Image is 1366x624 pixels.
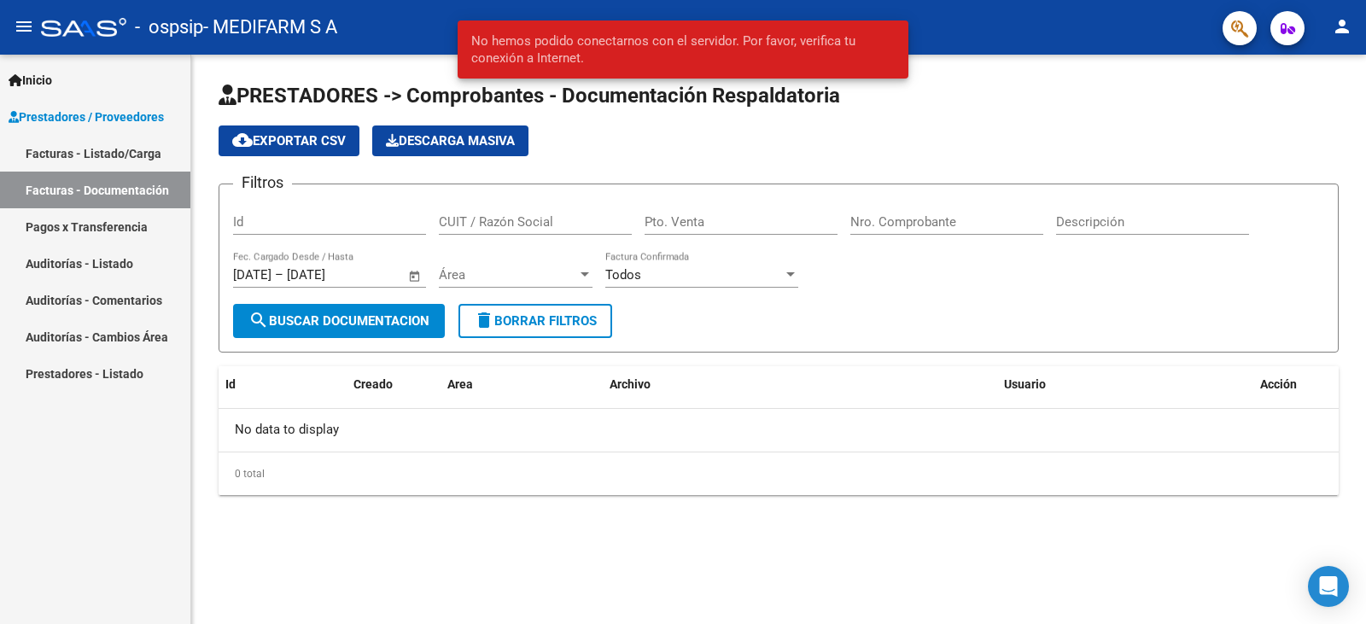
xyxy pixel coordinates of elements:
span: - MEDIFARM S A [203,9,337,46]
span: Descarga Masiva [386,133,515,149]
span: Buscar Documentacion [248,313,429,329]
span: Acción [1260,377,1297,391]
button: Open calendar [406,266,425,286]
datatable-header-cell: Creado [347,366,441,403]
span: Exportar CSV [232,133,346,149]
span: Usuario [1004,377,1046,391]
datatable-header-cell: Area [441,366,603,403]
span: PRESTADORES -> Comprobantes - Documentación Respaldatoria [219,84,840,108]
app-download-masive: Descarga masiva de comprobantes (adjuntos) [372,125,528,156]
div: Open Intercom Messenger [1308,566,1349,607]
mat-icon: delete [474,310,494,330]
span: Área [439,267,577,283]
span: – [275,267,283,283]
datatable-header-cell: Id [219,366,287,403]
datatable-header-cell: Acción [1253,366,1339,403]
mat-icon: menu [14,16,34,37]
span: Borrar Filtros [474,313,597,329]
h3: Filtros [233,171,292,195]
span: Inicio [9,71,52,90]
button: Buscar Documentacion [233,304,445,338]
span: Archivo [610,377,651,391]
span: Area [447,377,473,391]
datatable-header-cell: Archivo [603,366,997,403]
span: Creado [353,377,393,391]
button: Descarga Masiva [372,125,528,156]
input: Fecha fin [287,267,370,283]
button: Exportar CSV [219,125,359,156]
span: No hemos podido conectarnos con el servidor. Por favor, verifica tu conexión a Internet. [471,32,895,67]
div: 0 total [219,452,1339,495]
button: Borrar Filtros [458,304,612,338]
span: Id [225,377,236,391]
span: Prestadores / Proveedores [9,108,164,126]
mat-icon: cloud_download [232,130,253,150]
datatable-header-cell: Usuario [997,366,1253,403]
span: Todos [605,267,641,283]
mat-icon: search [248,310,269,330]
mat-icon: person [1332,16,1352,37]
span: - ospsip [135,9,203,46]
div: No data to display [219,409,1339,452]
input: Fecha inicio [233,267,271,283]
